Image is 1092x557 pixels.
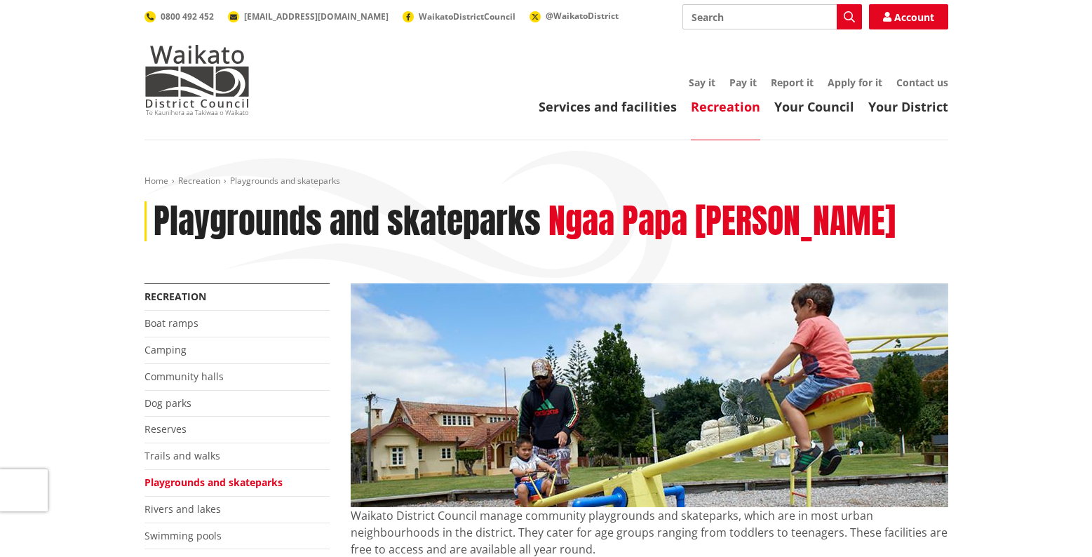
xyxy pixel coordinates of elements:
a: Camping [144,343,187,356]
a: Apply for it [828,76,882,89]
img: Waikato District Council - Te Kaunihera aa Takiwaa o Waikato [144,45,250,115]
a: Your District [868,98,948,115]
span: WaikatoDistrictCouncil [419,11,515,22]
a: Services and facilities [539,98,677,115]
a: Pay it [729,76,757,89]
a: Rivers and lakes [144,502,221,516]
a: 0800 492 452 [144,11,214,22]
span: Playgrounds and skateparks [230,175,340,187]
a: Account [869,4,948,29]
a: Dog parks [144,396,191,410]
a: Report it [771,76,814,89]
a: @WaikatoDistrict [530,10,619,22]
a: Contact us [896,76,948,89]
span: [EMAIL_ADDRESS][DOMAIN_NAME] [244,11,389,22]
a: [EMAIL_ADDRESS][DOMAIN_NAME] [228,11,389,22]
span: @WaikatoDistrict [546,10,619,22]
a: WaikatoDistrictCouncil [403,11,515,22]
a: Recreation [178,175,220,187]
a: Boat ramps [144,316,198,330]
a: Community halls [144,370,224,383]
a: Home [144,175,168,187]
a: Swimming pools [144,529,222,542]
span: 0800 492 452 [161,11,214,22]
a: Recreation [691,98,760,115]
h1: Playgrounds and skateparks [154,201,541,242]
a: Playgrounds and skateparks [144,476,283,489]
input: Search input [682,4,862,29]
a: Trails and walks [144,449,220,462]
a: Say it [689,76,715,89]
a: Your Council [774,98,854,115]
a: Recreation [144,290,206,303]
img: Playground in Ngaruawahia [351,283,948,507]
a: Reserves [144,422,187,436]
h2: Ngaa Papa [PERSON_NAME] [548,201,896,242]
nav: breadcrumb [144,175,948,187]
